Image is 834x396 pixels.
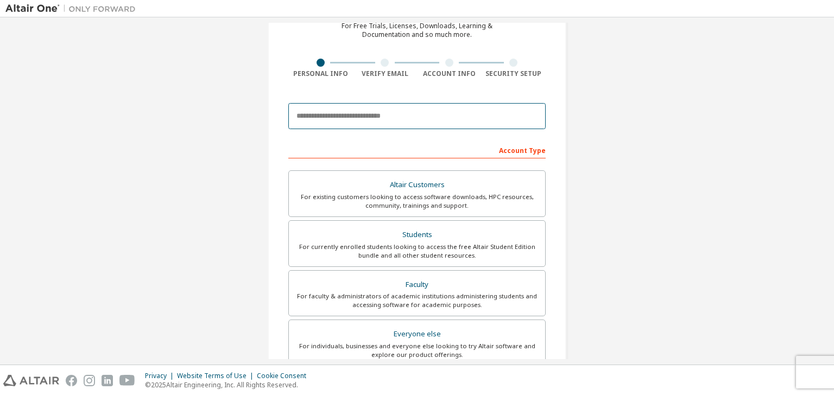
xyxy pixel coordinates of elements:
[119,375,135,386] img: youtube.svg
[145,380,313,389] p: © 2025 Altair Engineering, Inc. All Rights Reserved.
[295,292,539,309] div: For faculty & administrators of academic institutions administering students and accessing softwa...
[102,375,113,386] img: linkedin.svg
[342,22,492,39] div: For Free Trials, Licenses, Downloads, Learning & Documentation and so much more.
[145,372,177,380] div: Privacy
[482,69,546,78] div: Security Setup
[257,372,313,380] div: Cookie Consent
[295,177,539,193] div: Altair Customers
[295,277,539,292] div: Faculty
[66,375,77,386] img: facebook.svg
[288,69,353,78] div: Personal Info
[417,69,482,78] div: Account Info
[3,375,59,386] img: altair_logo.svg
[353,69,418,78] div: Verify Email
[5,3,141,14] img: Altair One
[295,227,539,242] div: Students
[177,372,257,380] div: Website Terms of Use
[295,193,539,210] div: For existing customers looking to access software downloads, HPC resources, community, trainings ...
[84,375,95,386] img: instagram.svg
[295,327,539,342] div: Everyone else
[295,242,539,260] div: For currently enrolled students looking to access the free Altair Student Edition bundle and all ...
[295,342,539,359] div: For individuals, businesses and everyone else looking to try Altair software and explore our prod...
[288,141,546,158] div: Account Type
